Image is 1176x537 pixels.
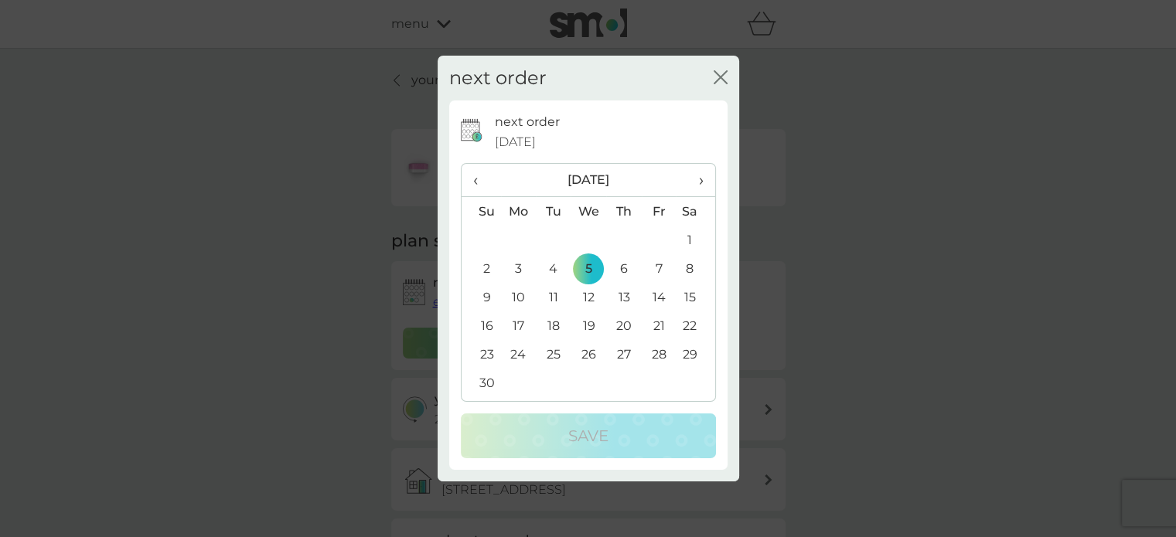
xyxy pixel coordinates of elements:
[676,197,714,226] th: Sa
[571,311,606,340] td: 19
[501,254,537,283] td: 3
[449,67,547,90] h2: next order
[495,112,560,132] p: next order
[606,197,641,226] th: Th
[462,340,501,369] td: 23
[462,283,501,311] td: 9
[501,197,537,226] th: Mo
[714,70,728,87] button: close
[501,340,537,369] td: 24
[536,254,571,283] td: 4
[501,311,537,340] td: 17
[501,164,677,197] th: [DATE]
[501,283,537,311] td: 10
[462,369,501,397] td: 30
[606,283,641,311] td: 13
[642,340,677,369] td: 28
[495,132,536,152] span: [DATE]
[571,197,606,226] th: We
[676,311,714,340] td: 22
[606,340,641,369] td: 27
[642,197,677,226] th: Fr
[571,254,606,283] td: 5
[642,311,677,340] td: 21
[642,283,677,311] td: 14
[473,164,489,196] span: ‹
[536,283,571,311] td: 11
[606,311,641,340] td: 20
[571,283,606,311] td: 12
[536,340,571,369] td: 25
[462,197,501,226] th: Su
[568,423,608,448] p: Save
[642,254,677,283] td: 7
[461,413,716,458] button: Save
[462,254,501,283] td: 2
[676,254,714,283] td: 8
[571,340,606,369] td: 26
[676,226,714,254] td: 1
[462,311,501,340] td: 16
[676,340,714,369] td: 29
[536,311,571,340] td: 18
[536,197,571,226] th: Tu
[606,254,641,283] td: 6
[676,283,714,311] td: 15
[687,164,703,196] span: ›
